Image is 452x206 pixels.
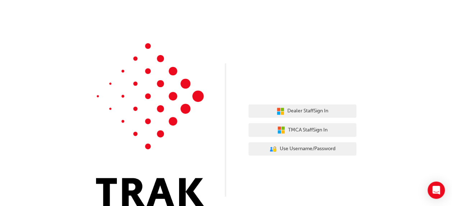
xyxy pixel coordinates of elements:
[248,123,356,137] button: TMCA StaffSign In
[287,107,328,115] span: Dealer Staff Sign In
[248,104,356,118] button: Dealer StaffSign In
[248,142,356,156] button: Use Username/Password
[428,182,445,199] div: Open Intercom Messenger
[288,126,328,134] span: TMCA Staff Sign In
[280,145,335,153] span: Use Username/Password
[96,43,204,206] img: Trak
